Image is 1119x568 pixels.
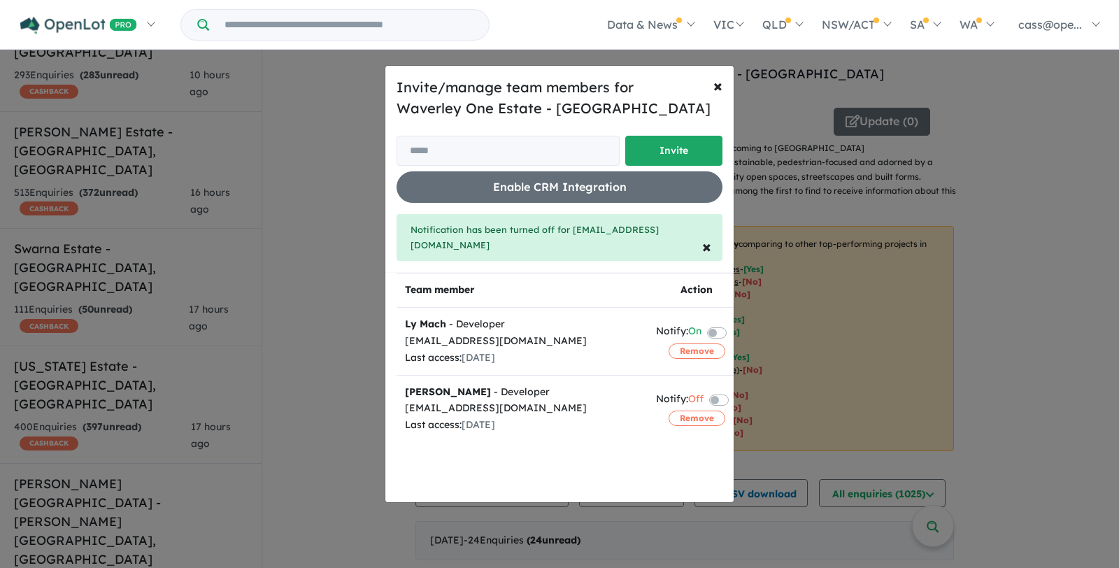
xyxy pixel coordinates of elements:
[656,391,704,410] div: Notify:
[405,350,639,367] div: Last access:
[648,274,746,308] th: Action
[688,323,701,342] span: On
[20,17,137,34] img: Openlot PRO Logo White
[397,77,722,119] h5: Invite/manage team members for Waverley One Estate - [GEOGRAPHIC_DATA]
[713,75,722,96] span: ×
[397,214,722,262] div: Notification has been turned off for [EMAIL_ADDRESS][DOMAIN_NAME]
[702,236,711,257] span: ×
[405,400,639,417] div: [EMAIL_ADDRESS][DOMAIN_NAME]
[397,274,648,308] th: Team member
[462,418,495,431] span: [DATE]
[691,227,722,266] button: Close
[405,316,639,333] div: - Developer
[656,323,701,342] div: Notify:
[688,391,704,410] span: Off
[625,136,722,166] button: Invite
[1018,17,1082,31] span: cass@ope...
[405,384,639,401] div: - Developer
[462,351,495,364] span: [DATE]
[212,10,486,40] input: Try estate name, suburb, builder or developer
[669,411,725,426] button: Remove
[405,318,446,330] strong: Ly Mach
[669,343,725,359] button: Remove
[405,333,639,350] div: [EMAIL_ADDRESS][DOMAIN_NAME]
[405,385,491,398] strong: [PERSON_NAME]
[405,417,639,434] div: Last access:
[397,171,722,203] button: Enable CRM Integration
